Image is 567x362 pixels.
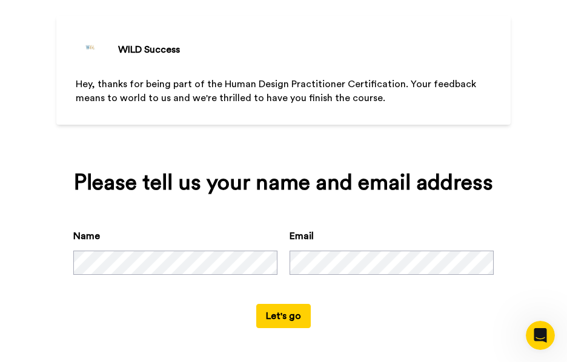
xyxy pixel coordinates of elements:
span: Hey, thanks for being part of the Human Design Practitioner Certification. Your feedback means to... [76,79,479,103]
label: Email [290,229,314,243]
button: Let's go [256,304,311,328]
label: Name [73,229,100,243]
iframe: Intercom live chat [526,321,555,350]
div: WILD Success [118,42,180,57]
div: Please tell us your name and email address [73,171,494,195]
